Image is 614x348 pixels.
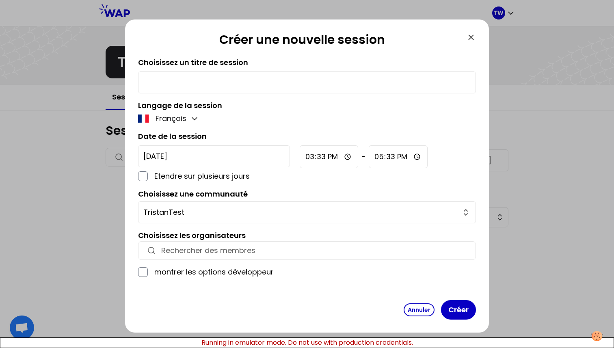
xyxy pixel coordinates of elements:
button: Manage your preferences about cookies [586,326,608,346]
button: Annuler [404,303,435,316]
input: Rechercher des membres [161,245,467,256]
h2: Créer une nouvelle session [138,32,466,50]
span: - [361,151,365,162]
p: Français [156,113,186,124]
label: Langage de la session [138,100,222,110]
label: montrer les options développeur [154,266,274,278]
label: Choisissez un titre de session [138,57,248,67]
label: Choisissez les organisateurs [138,230,246,240]
label: Date de la session [138,131,207,141]
p: Etendre sur plusieurs jours [154,171,290,182]
input: YYYY-M-D [138,145,290,167]
button: Créer [441,300,476,320]
label: Choisissez une communauté [138,189,248,199]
